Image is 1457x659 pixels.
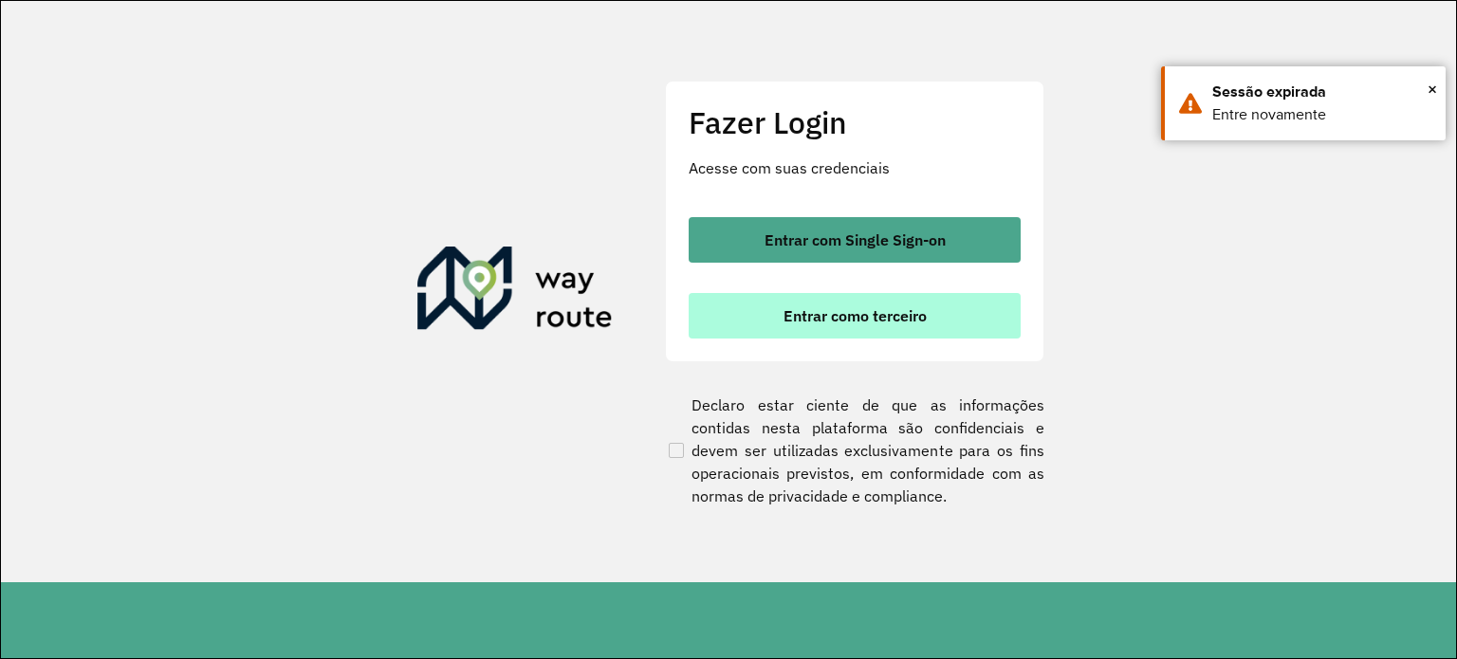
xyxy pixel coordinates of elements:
label: Declaro estar ciente de que as informações contidas nesta plataforma são confidenciais e devem se... [665,394,1044,507]
span: × [1428,75,1437,103]
p: Acesse com suas credenciais [689,156,1021,179]
div: Sessão expirada [1212,81,1431,103]
button: button [689,293,1021,339]
div: Entre novamente [1212,103,1431,126]
span: Entrar como terceiro [784,308,927,323]
button: Close [1428,75,1437,103]
span: Entrar com Single Sign-on [765,232,946,247]
button: button [689,217,1021,263]
img: Roteirizador AmbevTech [417,247,613,338]
h2: Fazer Login [689,104,1021,140]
